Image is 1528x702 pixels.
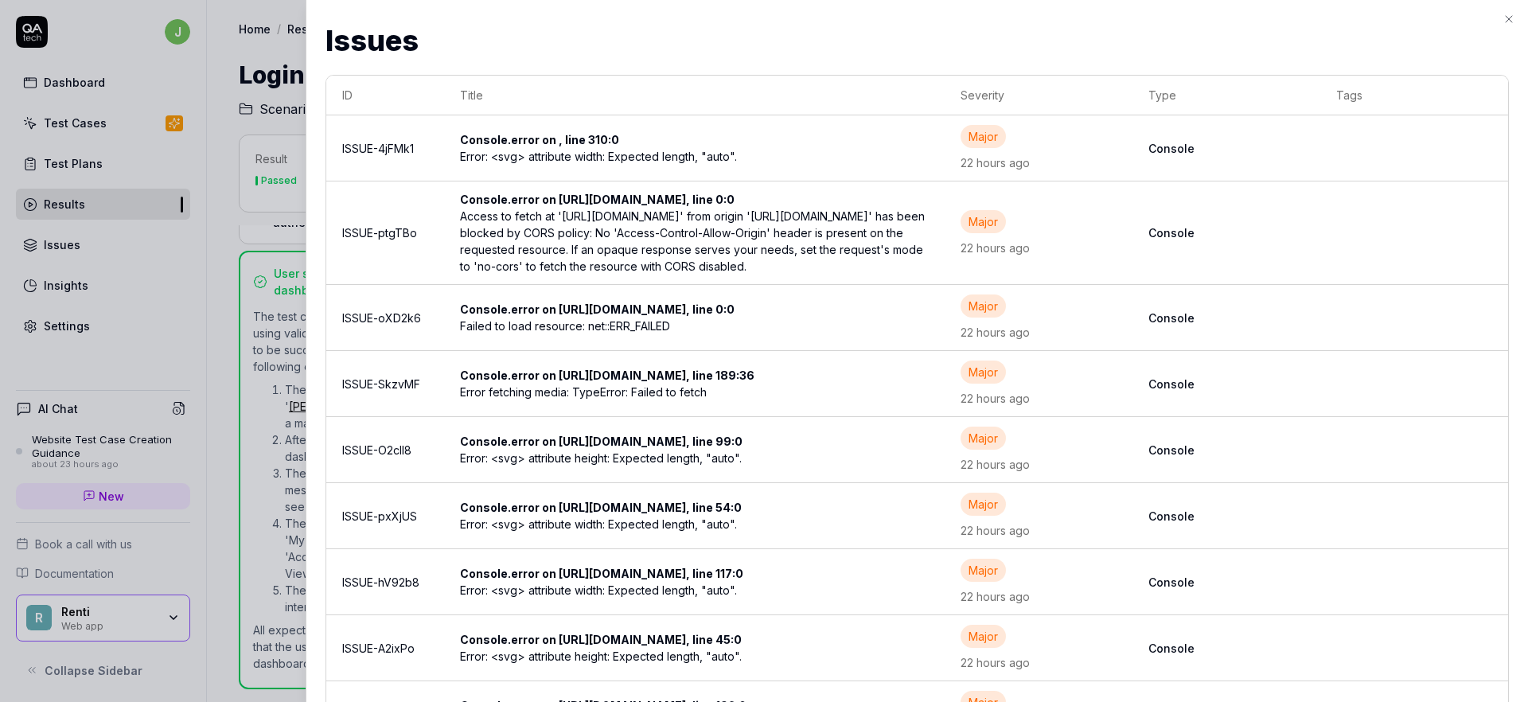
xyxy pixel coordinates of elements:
[961,361,1006,384] div: Major
[961,392,1030,405] time: 22 hours ago
[460,631,754,648] div: Console.error on [URL][DOMAIN_NAME], line 45:0
[342,311,421,325] a: ISSUE-oXD2k6
[1148,224,1304,241] b: Console
[945,76,1132,115] th: Severity
[961,125,1006,148] div: Major
[1148,310,1304,326] b: Console
[460,499,754,516] div: Console.error on [URL][DOMAIN_NAME], line 54:0
[1148,640,1304,657] b: Console
[961,427,1006,450] div: Major
[1148,508,1304,525] b: Console
[460,301,747,318] div: Console.error on [URL][DOMAIN_NAME], line 0:0
[342,377,420,391] a: ISSUE-SkzvMF
[460,208,926,275] div: Access to fetch at '[URL][DOMAIN_NAME]' from origin '[URL][DOMAIN_NAME]' has been blocked by CORS...
[342,226,417,240] a: ISSUE-ptgTBo
[961,241,1030,255] time: 22 hours ago
[1148,574,1304,591] b: Console
[342,575,419,589] a: ISSUE-hV92b8
[342,509,417,523] a: ISSUE-pxXjUS
[325,19,1509,62] h2: Issues
[961,493,1006,516] div: Major
[460,565,756,582] div: Console.error on [URL][DOMAIN_NAME], line 117:0
[961,590,1030,603] time: 22 hours ago
[961,656,1030,669] time: 22 hours ago
[460,384,926,400] div: Error fetching media: TypeError: Failed to fetch
[961,458,1030,471] time: 22 hours ago
[460,516,926,532] div: Error: <svg> attribute width: Expected length, "auto".
[961,625,1006,648] div: Major
[1132,76,1320,115] th: Type
[342,142,414,155] a: ISSUE-4jFMk1
[961,326,1030,339] time: 22 hours ago
[444,76,945,115] th: Title
[961,210,1006,233] div: Major
[1148,140,1304,157] b: Console
[342,642,415,655] a: ISSUE-A2ixPo
[1148,442,1304,458] b: Console
[460,450,926,466] div: Error: <svg> attribute height: Expected length, "auto".
[460,582,926,599] div: Error: <svg> attribute width: Expected length, "auto".
[460,433,755,450] div: Console.error on [URL][DOMAIN_NAME], line 99:0
[342,443,411,457] a: ISSUE-O2clI8
[460,191,747,208] div: Console.error on [URL][DOMAIN_NAME], line 0:0
[961,294,1006,318] div: Major
[460,367,767,384] div: Console.error on [URL][DOMAIN_NAME], line 189:36
[961,559,1006,582] div: Major
[460,148,926,165] div: Error: <svg> attribute width: Expected length, "auto".
[1320,76,1508,115] th: Tags
[460,648,926,665] div: Error: <svg> attribute height: Expected length, "auto".
[961,156,1030,170] time: 22 hours ago
[460,131,632,148] div: Console.error on , line 310:0
[460,318,926,334] div: Failed to load resource: net::ERR_FAILED
[326,76,444,115] th: ID
[961,524,1030,537] time: 22 hours ago
[1148,376,1304,392] b: Console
